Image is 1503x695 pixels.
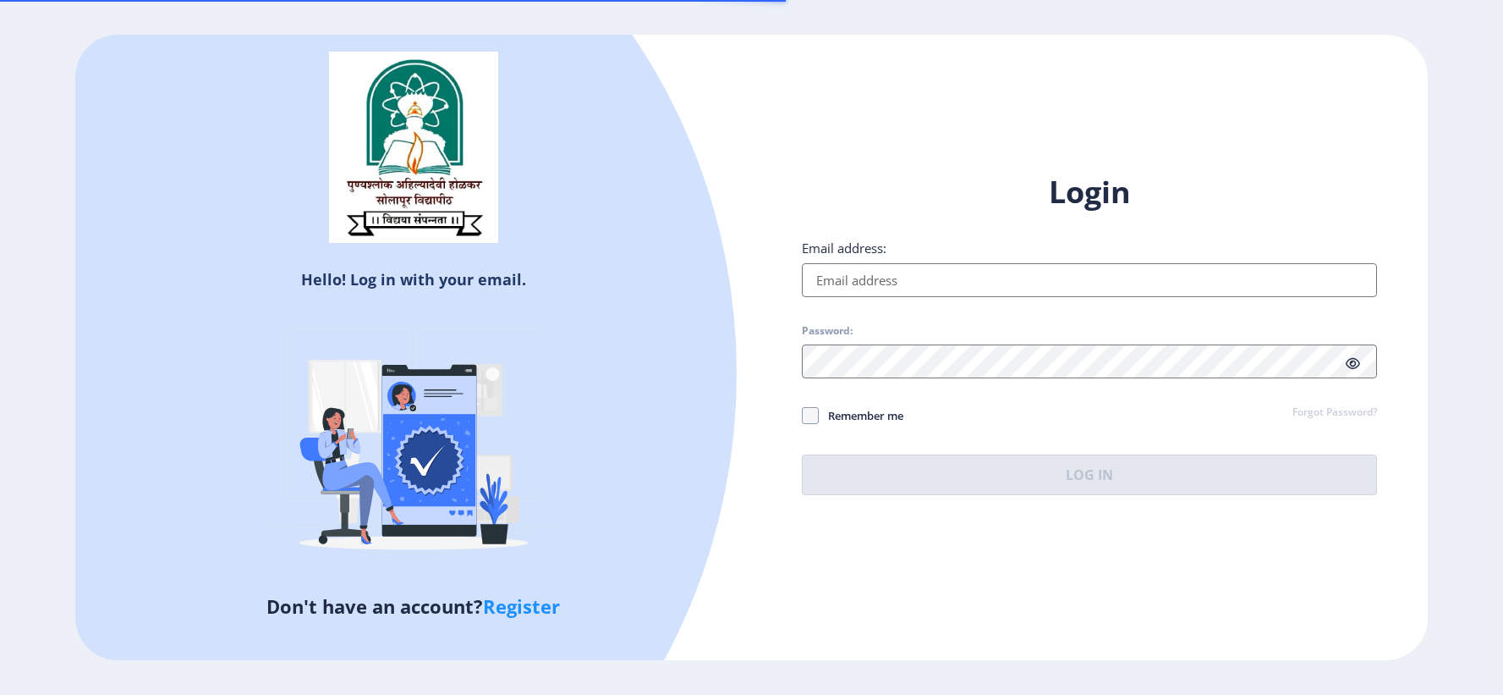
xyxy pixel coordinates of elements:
[266,296,562,593] img: Verified-rafiki.svg
[329,52,498,243] img: sulogo.png
[802,455,1377,495] button: Log In
[1292,405,1377,421] a: Forgot Password?
[819,405,903,426] span: Remember me
[483,593,560,619] a: Register
[802,172,1377,212] h1: Login
[802,263,1377,297] input: Email address
[802,240,886,256] label: Email address:
[802,324,853,338] label: Password:
[88,593,739,620] h5: Don't have an account?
